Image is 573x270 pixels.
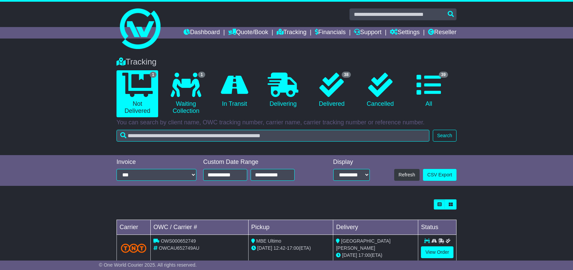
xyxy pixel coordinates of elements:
[214,70,255,110] a: In Transit
[165,70,207,117] a: 1 Waiting Collection
[251,245,331,252] div: - (ETA)
[333,220,418,235] td: Delivery
[150,72,157,78] span: 1
[99,262,197,268] span: © One World Courier 2025. All rights reserved.
[151,220,249,235] td: OWC / Carrier #
[287,245,299,251] span: 17:00
[248,220,333,235] td: Pickup
[274,245,285,251] span: 12:42
[358,252,370,258] span: 17:00
[116,119,457,126] p: You can search by client name, OWC tracking number, carrier name, carrier tracking number or refe...
[277,27,306,39] a: Tracking
[336,252,415,259] div: (ETA)
[354,27,381,39] a: Support
[439,72,448,78] span: 39
[333,158,370,166] div: Display
[421,246,453,258] a: View Order
[418,220,457,235] td: Status
[161,238,196,244] span: OWS000652749
[257,245,272,251] span: [DATE]
[113,57,460,67] div: Tracking
[116,158,196,166] div: Invoice
[256,238,281,244] span: MBE Ultimo
[394,169,420,181] button: Refresh
[117,220,151,235] td: Carrier
[198,72,205,78] span: 1
[121,244,146,253] img: TNT_Domestic.png
[433,130,457,142] button: Search
[408,70,450,110] a: 39 All
[359,70,401,110] a: Cancelled
[159,245,199,251] span: OWCAU652749AU
[336,238,390,251] span: [GEOGRAPHIC_DATA][PERSON_NAME]
[311,70,353,110] a: 38 Delivered
[390,27,420,39] a: Settings
[228,27,268,39] a: Quote/Book
[428,27,457,39] a: Reseller
[262,70,304,110] a: Delivering
[116,70,158,117] a: 1 Not Delivered
[184,27,220,39] a: Dashboard
[315,27,346,39] a: Financials
[342,72,351,78] span: 38
[203,158,312,166] div: Custom Date Range
[342,252,357,258] span: [DATE]
[423,169,457,181] a: CSV Export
